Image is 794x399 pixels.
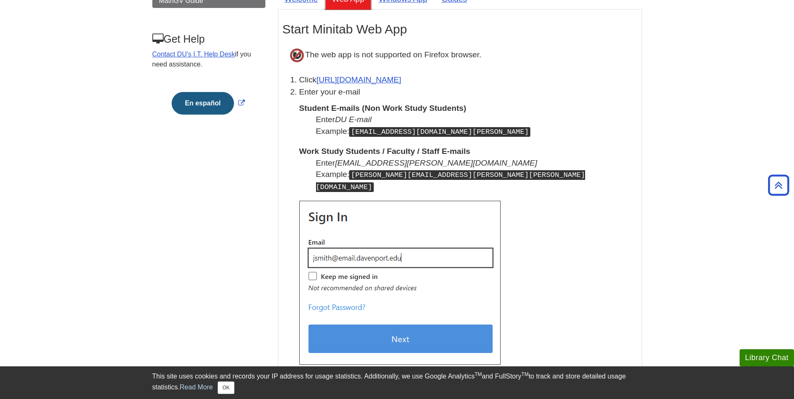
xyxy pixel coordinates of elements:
p: if you need assistance. [152,49,265,69]
li: Click [299,74,637,86]
sup: TM [522,371,529,377]
button: En español [172,92,234,115]
div: This site uses cookies and records your IP address for usage statistics. Additionally, we use Goo... [152,371,642,394]
dt: Student E-mails (Non Work Study Students) [299,102,637,114]
p: Enter your e-mail [299,86,637,98]
img: Minitab sign in prompt, 'jsmith@email.davenport.edu' is filled out as the e-mail. [299,201,501,365]
a: Link opens in new window [170,100,247,107]
h2: Start Minitab Web App [283,22,637,36]
kbd: [PERSON_NAME][EMAIL_ADDRESS][PERSON_NAME][PERSON_NAME][DOMAIN_NAME] [316,170,585,192]
button: Close [218,381,234,394]
dt: Work Study Students / Faculty / Staff E-mails [299,146,637,157]
button: Library Chat [740,349,794,366]
a: Back to Top [765,179,792,191]
a: Read More [180,384,213,391]
h3: Get Help [152,33,265,45]
i: DU E-mail [335,115,371,124]
a: Contact DU's I.T. Help Desk [152,51,235,58]
kbd: [EMAIL_ADDRESS][DOMAIN_NAME][PERSON_NAME] [349,127,530,137]
a: [URL][DOMAIN_NAME] [316,75,401,84]
i: [EMAIL_ADDRESS][PERSON_NAME][DOMAIN_NAME] [335,159,537,167]
dd: Enter Example: [316,157,637,193]
dd: Enter Example: [316,114,637,137]
p: The web app is not supported on Firefox browser. [283,41,637,70]
sup: TM [475,371,482,377]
